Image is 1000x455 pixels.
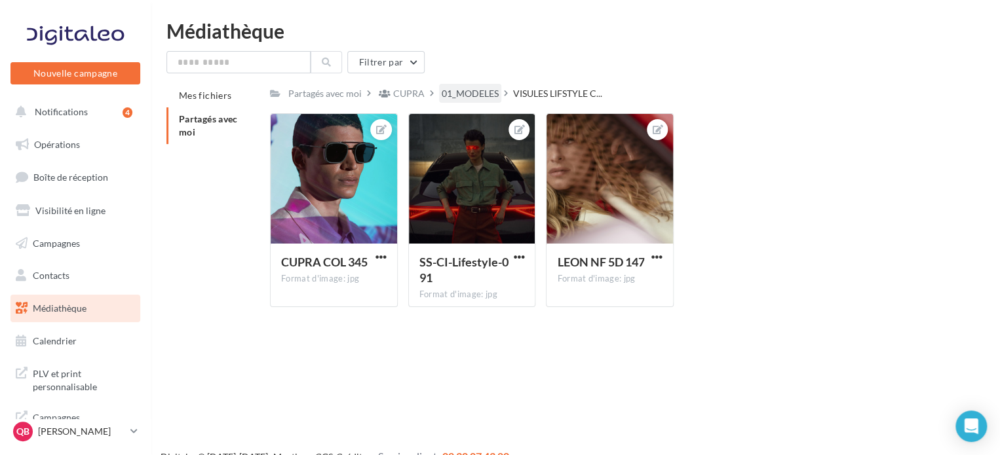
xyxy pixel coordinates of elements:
a: QB [PERSON_NAME] [10,419,140,444]
div: Partagés avec moi [288,87,362,100]
span: Notifications [35,106,88,117]
span: CUPRA COL 345 [281,255,368,269]
a: Médiathèque [8,295,143,322]
a: Visibilité en ligne [8,197,143,225]
span: Opérations [34,139,80,150]
div: Format d'image: jpg [281,273,387,285]
div: 4 [123,107,132,118]
button: Notifications 4 [8,98,138,126]
span: Contacts [33,270,69,281]
span: QB [16,425,29,438]
span: Visibilité en ligne [35,205,106,216]
button: Filtrer par [347,51,425,73]
span: Calendrier [33,335,77,346]
div: Médiathèque [166,21,984,41]
div: Format d'image: jpg [557,273,663,285]
span: PLV et print personnalisable [33,365,135,393]
span: LEON NF 5D 147 [557,255,644,269]
span: Campagnes [33,237,80,248]
div: 01_MODELES [442,87,499,100]
a: Opérations [8,131,143,158]
a: Calendrier [8,327,143,355]
span: Mes fichiers [179,90,231,101]
p: [PERSON_NAME] [38,425,125,438]
span: Campagnes DataOnDemand [33,409,135,437]
div: Format d'image: jpg [419,289,525,300]
div: Open Intercom Messenger [955,410,987,442]
button: Nouvelle campagne [10,62,140,84]
span: VISULES LIFSTYLE C... [513,87,602,100]
span: Partagés avec moi [179,113,238,137]
span: Médiathèque [33,302,87,314]
a: Boîte de réception [8,163,143,191]
span: Boîte de réception [33,172,108,183]
span: SS-CI-Lifestyle-091 [419,255,509,285]
div: CUPRA [393,87,425,100]
a: Campagnes [8,230,143,257]
a: Contacts [8,262,143,289]
a: PLV et print personnalisable [8,359,143,398]
a: Campagnes DataOnDemand [8,403,143,442]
